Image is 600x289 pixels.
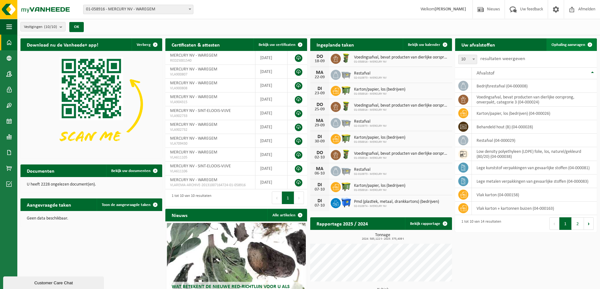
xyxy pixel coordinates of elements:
[255,148,288,162] td: [DATE]
[354,135,405,140] span: Karton/papier, los (bedrijven)
[255,120,288,134] td: [DATE]
[354,87,405,92] span: Karton/papier, los (bedrijven)
[551,43,585,47] span: Ophaling aanvragen
[111,169,151,173] span: Bekijk uw documenten
[255,65,288,79] td: [DATE]
[170,141,250,146] span: VLA709430
[254,38,306,51] a: Bekijk uw certificaten
[170,183,250,188] span: VLAREMA-ARCHIVE-20131007164724-01-058916
[170,81,217,86] span: MERCURY NV - WAREGEM
[170,127,250,132] span: VLA902732
[69,22,84,32] button: OK
[3,275,105,289] iframe: chat widget
[354,183,405,188] span: Karton/papier, los (bedrijven)
[313,166,326,171] div: MA
[27,216,156,221] p: Geen data beschikbaar.
[313,91,326,96] div: 23-09
[455,38,501,51] h2: Uw afvalstoffen
[313,198,326,203] div: DI
[44,25,57,29] count: (10/10)
[313,203,326,208] div: 07-10
[272,192,282,204] button: Previous
[472,147,597,161] td: low density polyethyleen (LDPE) folie, los, naturel/gekleurd (80/20) (04-000038)
[313,139,326,144] div: 30-09
[313,118,326,123] div: MA
[170,164,231,169] span: MERCURY NV - SINT-ELOOIS-VIJVE
[341,133,351,144] img: WB-1100-HPE-GN-50
[313,187,326,192] div: 07-10
[341,149,351,160] img: WB-0060-HPE-GN-50
[24,22,57,32] span: Vestigingen
[137,43,151,47] span: Verberg
[354,119,387,124] span: Restafval
[354,92,405,96] span: 01-058916 - MERCURY NV
[170,136,217,141] span: MERCURY NV - WAREGEM
[313,182,326,187] div: DI
[472,202,597,215] td: vlak karton + kartonnen buizen (04-000163)
[170,67,217,72] span: MERCURY NV - WAREGEM
[97,198,162,211] a: Toon de aangevraagde taken
[255,162,288,175] td: [DATE]
[255,106,288,120] td: [DATE]
[584,217,594,230] button: Next
[255,79,288,92] td: [DATE]
[341,85,351,96] img: WB-1100-HPE-GN-50
[170,53,217,58] span: MERCURY NV - WAREGEM
[546,38,596,51] a: Ophaling aanvragen
[313,123,326,128] div: 29-09
[354,188,405,192] span: 01-058916 - MERCURY NV
[559,217,572,230] button: 1
[405,217,451,230] a: Bekijk rapportage
[165,38,226,51] h2: Certificaten & attesten
[354,103,449,108] span: Voedingsafval, bevat producten van dierlijke oorsprong, onverpakt, categorie 3
[313,75,326,80] div: 22-09
[354,167,387,172] span: Restafval
[20,38,105,51] h2: Download nu de Vanheede+ app!
[459,55,477,64] span: 10
[170,95,217,99] span: MERCURY NV - WAREGEM
[170,169,250,174] span: VLA611106
[102,203,151,207] span: Toon de aangevraagde taken
[310,217,374,230] h2: Rapportage 2025 / 2024
[313,171,326,176] div: 06-10
[170,58,250,63] span: RED25001540
[458,217,501,231] div: 1 tot 10 van 14 resultaten
[170,86,250,91] span: VLA900808
[313,54,326,59] div: DO
[313,70,326,75] div: MA
[472,120,597,134] td: behandeld hout (B) (04-000028)
[169,191,211,205] div: 1 tot 10 van 10 resultaten
[477,71,494,76] span: Afvalstof
[313,134,326,139] div: DI
[313,237,452,241] span: 2024: 585,122 t - 2025: 375,409 t
[472,188,597,202] td: vlak karton (04-000158)
[267,209,306,221] a: Alle artikelen
[313,233,452,241] h3: Tonnage
[294,192,304,204] button: Next
[170,108,231,113] span: MERCURY NV - SINT-ELOOIS-VIJVE
[255,134,288,148] td: [DATE]
[480,56,525,61] label: resultaten weergeven
[313,86,326,91] div: DI
[354,76,387,80] span: 02-010973 - MERCURY NV
[354,199,439,204] span: Pmd (plastiek, metaal, drankkartons) (bedrijven)
[170,155,250,160] span: VLA611105
[170,72,250,77] span: VLA900807
[572,217,584,230] button: 2
[472,175,597,188] td: lege metalen verpakkingen van gevaarlijke stoffen (04-000083)
[20,164,61,177] h2: Documenten
[354,204,439,208] span: 02-010974 - MERCURY NV
[83,5,193,14] span: 01-058916 - MERCURY NV - WAREGEM
[310,38,360,51] h2: Ingeplande taken
[354,124,387,128] span: 02-010973 - MERCURY NV
[313,102,326,107] div: DO
[27,182,156,187] p: U heeft 2228 ongelezen document(en).
[472,134,597,147] td: restafval (04-000029)
[472,79,597,93] td: bedrijfsrestafval (04-000008)
[170,100,250,105] span: VLA904315
[255,92,288,106] td: [DATE]
[170,150,217,155] span: MERCURY NV - WAREGEM
[313,107,326,112] div: 25-09
[354,60,449,64] span: 01-058916 - MERCURY NV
